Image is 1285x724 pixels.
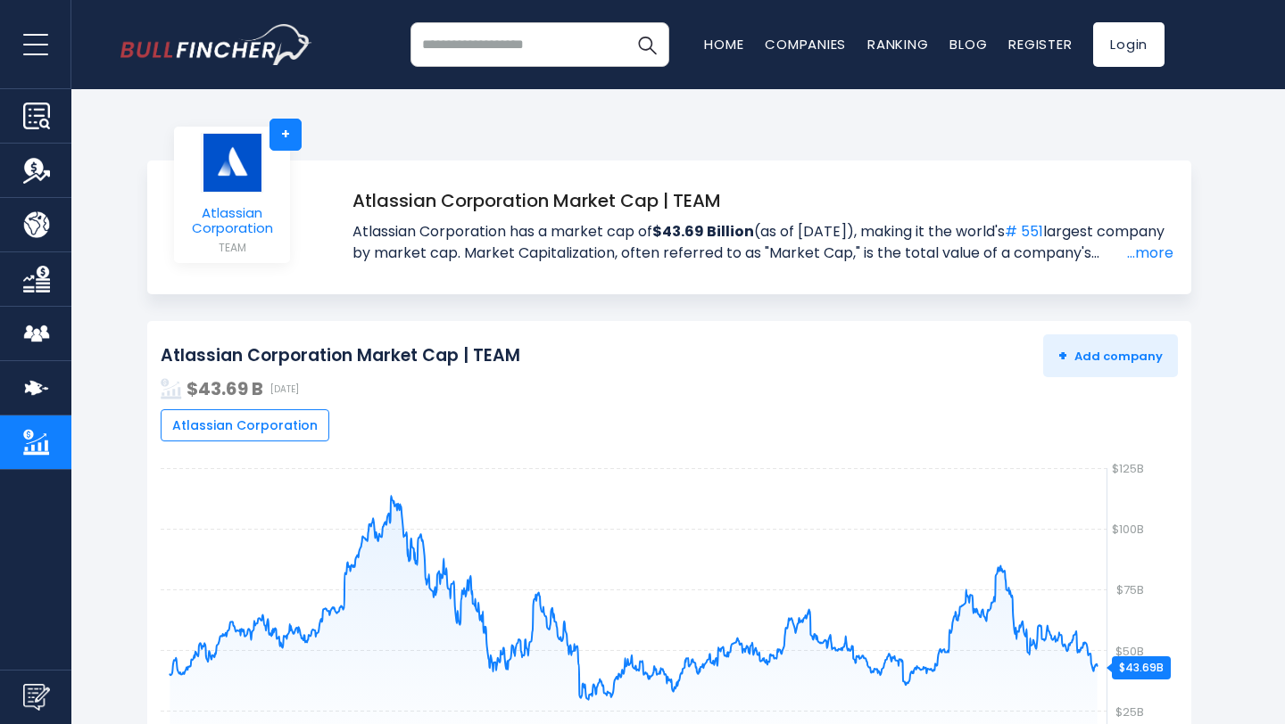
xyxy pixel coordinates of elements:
span: [DATE] [270,383,299,395]
img: addasd [161,378,182,399]
a: + [269,119,302,151]
img: logo [201,133,263,193]
a: Companies [765,35,846,53]
a: ...more [1123,243,1173,264]
button: Search [625,22,669,67]
small: TEAM [188,240,276,256]
text: $50B [1115,643,1144,660]
a: Go to homepage [120,24,312,65]
a: Blog [949,35,987,53]
strong: + [1058,345,1067,366]
strong: $43.69 Billion [652,221,754,242]
a: Atlassian Corporation TEAM [187,132,277,258]
text: $100B [1112,521,1144,538]
a: Register [1008,35,1072,53]
h2: Atlassian Corporation Market Cap | TEAM [161,345,520,367]
button: +Add company [1043,334,1178,377]
div: $43.69B [1112,656,1171,679]
text: $25B [1115,703,1144,720]
span: Atlassian Corporation [172,417,318,433]
a: # 551 [1005,221,1043,242]
img: bullfincher logo [120,24,312,65]
h1: Atlassian Corporation Market Cap | TEAM [352,187,1173,214]
span: Atlassian Corporation [188,206,276,235]
a: Login [1093,22,1165,67]
strong: $43.69 B [187,376,263,401]
a: Home [704,35,743,53]
text: $125B [1112,460,1144,477]
span: Atlassian Corporation has a market cap of (as of [DATE]), making it the world's largest company b... [352,221,1173,264]
span: Add company [1058,348,1163,364]
a: Ranking [867,35,928,53]
text: $75B [1116,581,1144,598]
